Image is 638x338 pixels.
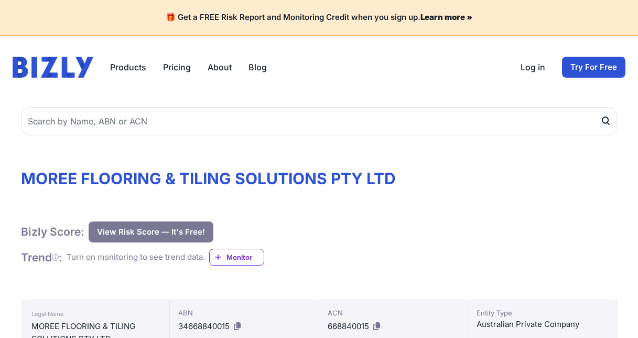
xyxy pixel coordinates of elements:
a: Log in [521,61,545,73]
div: Legal Name [31,308,159,320]
h1: MOREE FLOORING & TILING SOLUTIONS PTY LTD [21,169,617,188]
h1: Bizly Score: [21,225,84,239]
span: Monitor [226,252,264,262]
h4: 🎁 Get a FREE Risk Report and Monitoring Credit when you sign up. [13,13,625,23]
a: Try For Free [562,57,625,78]
a: Monitor [209,249,264,266]
div: Turn on monitoring to see trend data. [67,251,205,263]
a: About [208,61,232,73]
div: Australian Private Company [477,318,608,331]
button: View Risk Score — It's Free! [89,221,213,242]
input: Search by Name, ABN or ACN [21,107,617,135]
h1: Trend : [21,250,62,265]
a: Blog [248,61,267,73]
div: Entity Type [477,308,608,318]
span: 668840015 [328,321,369,331]
div: ABN [178,308,310,318]
button: Products [110,61,146,73]
a: Learn more » [420,12,472,22]
div: ACN [328,308,459,318]
a: Pricing [163,61,191,73]
span: 34668840015 [178,321,230,331]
